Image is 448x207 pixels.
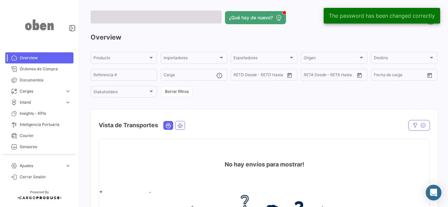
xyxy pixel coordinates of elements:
h4: No hay envíos para mostrar! [225,160,304,169]
input: Desde [234,74,245,78]
span: Documentos [20,77,71,83]
a: Inteligencia Portuaria [5,119,73,130]
a: Órdenes de Compra [5,63,73,75]
span: expand_more [65,163,71,169]
span: Exportadores [234,57,288,61]
span: expand_more [65,99,71,105]
a: Overview [5,52,73,63]
a: Insights - KPIs [5,108,73,119]
span: Stakeholders [93,91,148,95]
button: Air [175,121,185,129]
span: Origen [304,57,358,61]
input: Desde [304,74,316,78]
button: ¿Qué hay de nuevo? [225,11,286,24]
a: Sensores [5,141,73,152]
a: Documentos [5,75,73,86]
span: Producto [93,57,148,61]
input: Hasta [320,74,344,78]
input: Hasta [390,74,415,78]
span: Inteligencia Portuaria [20,122,71,128]
button: Open calendar [425,70,435,80]
h4: Vista de Transportes [99,121,158,130]
img: oben-logo.png [23,8,56,42]
button: Open calendar [355,70,364,80]
span: Ajustes [20,163,62,169]
button: Ocean [164,121,173,129]
button: Open calendar [285,70,295,80]
span: Destino [374,57,429,61]
span: Sensores [20,144,71,150]
span: Órdenes de Compra [20,66,71,72]
button: Borrar filtros [161,86,193,97]
input: Hasta [250,74,274,78]
span: Insights - KPIs [20,111,71,116]
a: Courier [5,130,73,141]
span: Cerrar Sesión [20,174,71,180]
span: Cargas [20,88,62,94]
span: Overview [20,55,71,61]
span: Inland [20,99,62,105]
div: Abrir Intercom Messenger [426,185,441,200]
span: ¿Qué hay de nuevo? [229,14,273,21]
span: Courier [20,133,71,139]
input: Desde [374,74,386,78]
h3: Overview [91,33,438,42]
span: expand_more [65,88,71,94]
span: The password has been changed correctly [329,12,435,19]
span: Importadores [164,57,218,61]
